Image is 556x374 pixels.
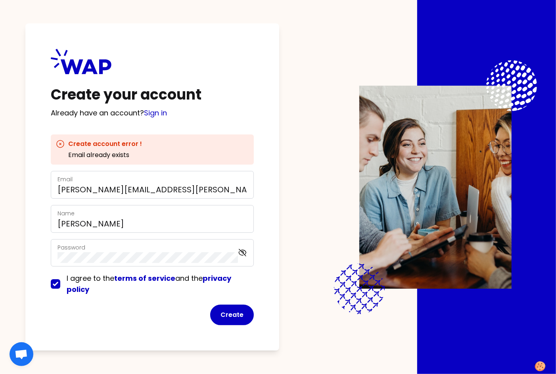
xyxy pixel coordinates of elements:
h1: Create your account [51,87,254,103]
h3: Create account error ! [68,139,142,149]
img: Description [359,86,512,289]
div: Ouvrir le chat [10,342,33,366]
button: Create [210,305,254,325]
label: Name [58,209,75,217]
span: I agree to the and the [67,273,231,294]
p: Email already exists [68,150,142,160]
label: Password [58,244,85,251]
label: Email [58,175,73,183]
a: Sign in [144,108,167,118]
a: terms of service [114,273,175,283]
p: Already have an account? [51,107,254,119]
